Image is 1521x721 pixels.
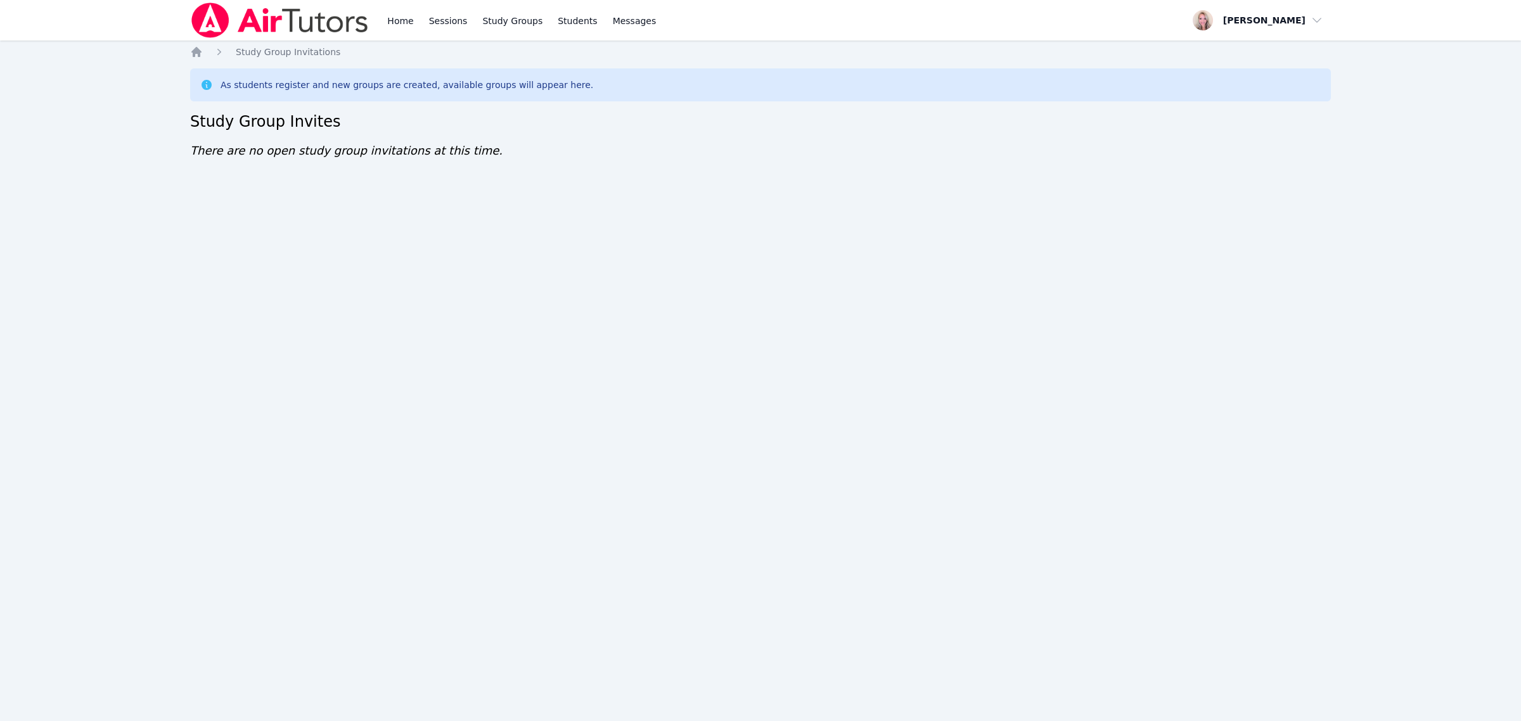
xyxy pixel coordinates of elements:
span: There are no open study group invitations at this time. [190,144,503,157]
span: Study Group Invitations [236,47,340,57]
span: Messages [613,15,657,27]
a: Study Group Invitations [236,46,340,58]
img: Air Tutors [190,3,369,38]
div: As students register and new groups are created, available groups will appear here. [221,79,593,91]
nav: Breadcrumb [190,46,1331,58]
h2: Study Group Invites [190,112,1331,132]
